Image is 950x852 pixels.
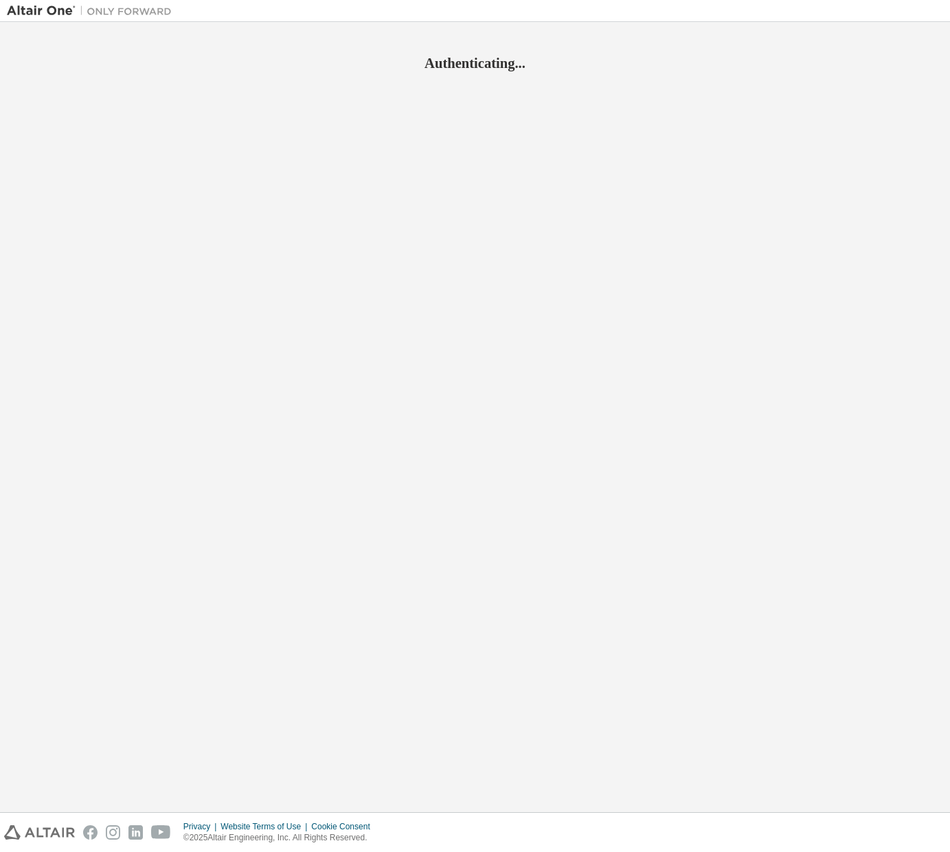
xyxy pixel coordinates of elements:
div: Website Terms of Use [220,821,311,832]
img: altair_logo.svg [4,825,75,840]
h2: Authenticating... [7,54,943,72]
img: linkedin.svg [128,825,143,840]
img: youtube.svg [151,825,171,840]
div: Privacy [183,821,220,832]
img: Altair One [7,4,179,18]
p: © 2025 Altair Engineering, Inc. All Rights Reserved. [183,832,378,844]
div: Cookie Consent [311,821,378,832]
img: instagram.svg [106,825,120,840]
img: facebook.svg [83,825,98,840]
